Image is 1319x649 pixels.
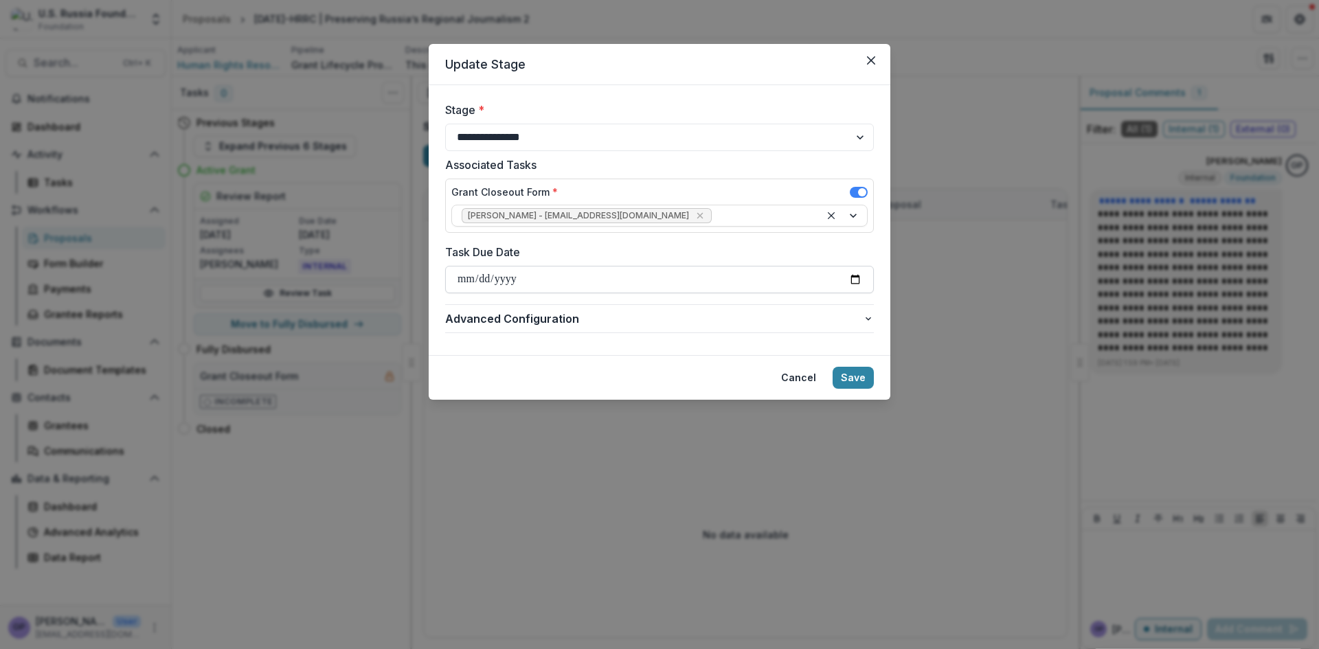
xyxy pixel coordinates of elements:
div: Clear selected options [823,207,839,224]
button: Cancel [773,367,824,389]
div: Remove Gennady Podolny - gpodolny@usrf.us [693,209,707,223]
button: Advanced Configuration [445,305,874,332]
header: Update Stage [429,44,890,85]
span: Advanced Configuration [445,310,863,327]
button: Close [860,49,882,71]
label: Task Due Date [445,244,866,260]
label: Stage [445,102,866,118]
button: Save [833,367,874,389]
span: [PERSON_NAME] - [EMAIL_ADDRESS][DOMAIN_NAME] [468,211,689,220]
label: Associated Tasks [445,157,866,173]
label: Grant Closeout Form [451,185,558,199]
